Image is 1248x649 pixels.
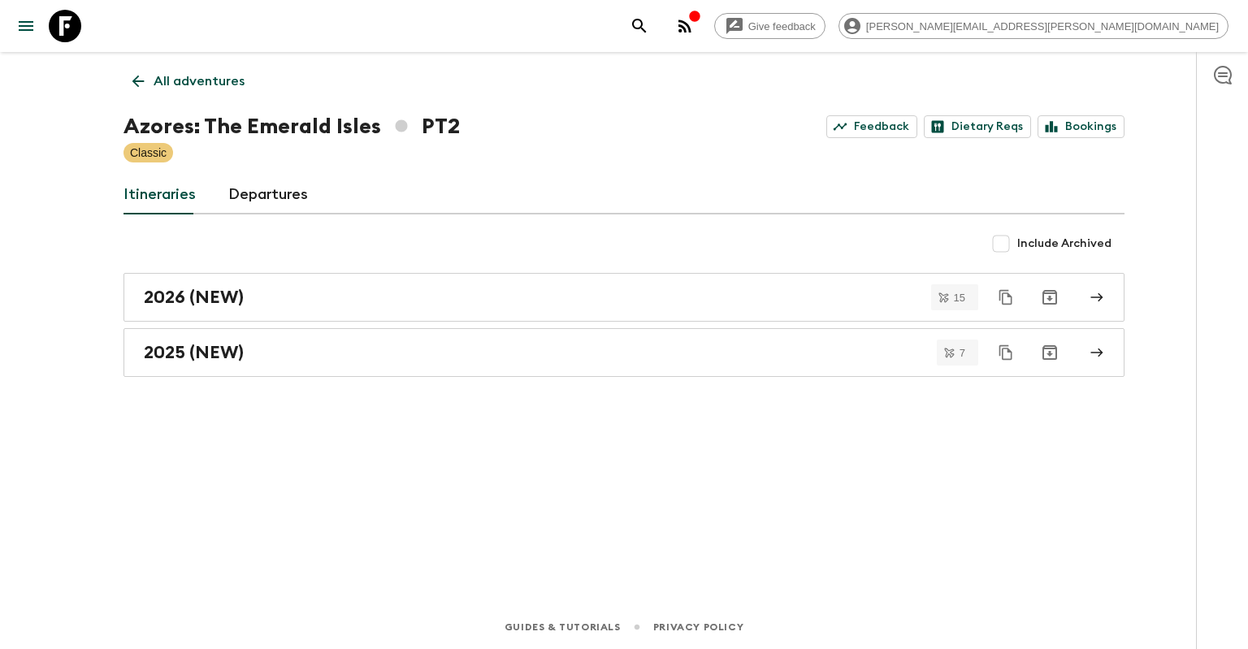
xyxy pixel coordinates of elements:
[1017,236,1111,252] span: Include Archived
[123,273,1124,322] a: 2026 (NEW)
[228,175,308,214] a: Departures
[123,110,460,143] h1: Azores: The Emerald Isles PT2
[857,20,1228,32] span: [PERSON_NAME][EMAIL_ADDRESS][PERSON_NAME][DOMAIN_NAME]
[1033,336,1066,369] button: Archive
[623,10,656,42] button: search adventures
[123,328,1124,377] a: 2025 (NEW)
[924,115,1031,138] a: Dietary Reqs
[154,71,245,91] p: All adventures
[653,618,743,636] a: Privacy Policy
[1038,115,1124,138] a: Bookings
[838,13,1228,39] div: [PERSON_NAME][EMAIL_ADDRESS][PERSON_NAME][DOMAIN_NAME]
[10,10,42,42] button: menu
[505,618,621,636] a: Guides & Tutorials
[739,20,825,32] span: Give feedback
[944,292,975,303] span: 15
[991,283,1020,312] button: Duplicate
[144,342,244,363] h2: 2025 (NEW)
[950,348,975,358] span: 7
[826,115,917,138] a: Feedback
[130,145,167,161] p: Classic
[714,13,825,39] a: Give feedback
[123,175,196,214] a: Itineraries
[144,287,244,308] h2: 2026 (NEW)
[991,338,1020,367] button: Duplicate
[123,65,253,97] a: All adventures
[1033,281,1066,314] button: Archive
